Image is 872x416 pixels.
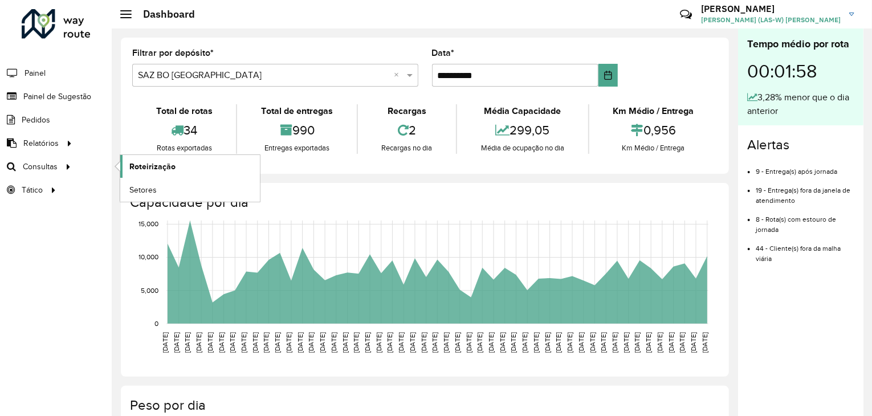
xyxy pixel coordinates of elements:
[364,332,371,353] text: [DATE]
[141,287,158,294] text: 5,000
[218,332,225,353] text: [DATE]
[161,332,169,353] text: [DATE]
[577,332,585,353] text: [DATE]
[352,332,360,353] text: [DATE]
[420,332,427,353] text: [DATE]
[592,118,715,142] div: 0,956
[361,142,453,154] div: Recargas no dia
[611,332,618,353] text: [DATE]
[23,91,91,103] span: Painel de Sugestão
[361,104,453,118] div: Recargas
[701,332,708,353] text: [DATE]
[667,332,675,353] text: [DATE]
[460,118,585,142] div: 299,05
[454,332,461,353] text: [DATE]
[23,137,59,149] span: Relatórios
[431,332,439,353] text: [DATE]
[263,332,270,353] text: [DATE]
[679,332,686,353] text: [DATE]
[645,332,652,353] text: [DATE]
[132,8,195,21] h2: Dashboard
[566,332,573,353] text: [DATE]
[23,161,58,173] span: Consultas
[319,332,326,353] text: [DATE]
[499,332,506,353] text: [DATE]
[229,332,236,353] text: [DATE]
[130,194,718,211] h4: Capacidade por dia
[747,137,854,153] h4: Alertas
[285,332,292,353] text: [DATE]
[154,320,158,327] text: 0
[240,142,353,154] div: Entregas exportadas
[129,184,157,196] span: Setores
[240,118,353,142] div: 990
[589,332,596,353] text: [DATE]
[135,104,233,118] div: Total de rotas
[701,3,841,14] h3: [PERSON_NAME]
[532,332,540,353] text: [DATE]
[600,332,607,353] text: [DATE]
[135,142,233,154] div: Rotas exportadas
[138,254,158,261] text: 10,000
[341,332,349,353] text: [DATE]
[747,52,854,91] div: 00:01:58
[132,46,214,60] label: Filtrar por depósito
[747,36,854,52] div: Tempo médio por rota
[206,332,214,353] text: [DATE]
[460,142,585,154] div: Média de ocupação no dia
[240,332,247,353] text: [DATE]
[138,221,158,228] text: 15,000
[487,332,495,353] text: [DATE]
[274,332,281,353] text: [DATE]
[747,91,854,118] div: 3,28% menor que o dia anterior
[756,206,854,235] li: 8 - Rota(s) com estouro de jornada
[184,332,191,353] text: [DATE]
[251,332,259,353] text: [DATE]
[240,104,353,118] div: Total de entregas
[592,142,715,154] div: Km Médio / Entrega
[674,2,698,27] a: Contato Rápido
[409,332,416,353] text: [DATE]
[701,15,841,25] span: [PERSON_NAME] (LAS-W) [PERSON_NAME]
[375,332,382,353] text: [DATE]
[510,332,518,353] text: [DATE]
[120,178,260,201] a: Setores
[544,332,551,353] text: [DATE]
[135,118,233,142] div: 34
[129,161,176,173] span: Roteirização
[195,332,202,353] text: [DATE]
[432,46,455,60] label: Data
[690,332,697,353] text: [DATE]
[307,332,315,353] text: [DATE]
[397,332,405,353] text: [DATE]
[361,118,453,142] div: 2
[296,332,304,353] text: [DATE]
[25,67,46,79] span: Painel
[460,104,585,118] div: Média Capacidade
[756,158,854,177] li: 9 - Entrega(s) após jornada
[756,235,854,264] li: 44 - Cliente(s) fora da malha viária
[555,332,563,353] text: [DATE]
[476,332,483,353] text: [DATE]
[521,332,528,353] text: [DATE]
[22,184,43,196] span: Tático
[656,332,663,353] text: [DATE]
[394,68,404,82] span: Clear all
[386,332,394,353] text: [DATE]
[592,104,715,118] div: Km Médio / Entrega
[120,155,260,178] a: Roteirização
[598,64,618,87] button: Choose Date
[173,332,180,353] text: [DATE]
[22,114,50,126] span: Pedidos
[130,397,718,414] h4: Peso por dia
[756,177,854,206] li: 19 - Entrega(s) fora da janela de atendimento
[442,332,450,353] text: [DATE]
[634,332,641,353] text: [DATE]
[622,332,630,353] text: [DATE]
[465,332,472,353] text: [DATE]
[330,332,337,353] text: [DATE]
